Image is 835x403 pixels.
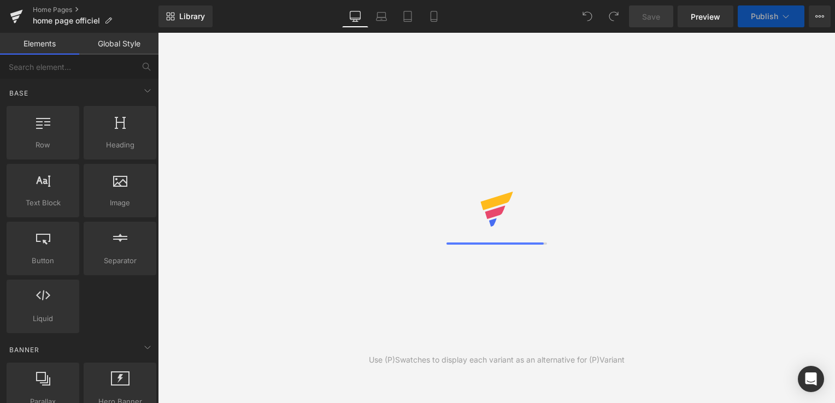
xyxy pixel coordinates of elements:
a: Global Style [79,33,158,55]
span: Base [8,88,30,98]
div: Open Intercom Messenger [798,366,824,392]
button: More [809,5,831,27]
span: Heading [87,139,153,151]
span: Banner [8,345,40,355]
span: Text Block [10,197,76,209]
a: Preview [678,5,733,27]
a: Home Pages [33,5,158,14]
button: Publish [738,5,804,27]
span: Library [179,11,205,21]
span: Image [87,197,153,209]
a: Laptop [368,5,395,27]
span: Separator [87,255,153,266]
span: Publish [751,12,778,21]
a: New Library [158,5,213,27]
button: Undo [577,5,598,27]
span: Liquid [10,313,76,324]
span: home page officiel [33,16,100,25]
a: Desktop [342,5,368,27]
div: Use (P)Swatches to display each variant as an alternative for (P)Variant [369,354,625,366]
span: Save [642,11,660,22]
a: Tablet [395,5,421,27]
button: Redo [603,5,625,27]
a: Mobile [421,5,447,27]
span: Preview [691,11,720,22]
span: Row [10,139,76,151]
span: Button [10,255,76,266]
